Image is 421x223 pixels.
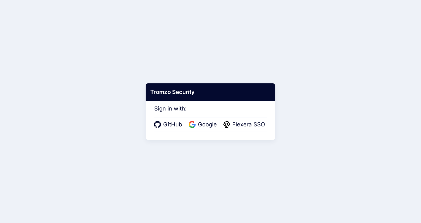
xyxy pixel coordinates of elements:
[161,120,184,129] span: GitHub
[189,120,219,129] a: Google
[230,120,267,129] span: Flexera SSO
[146,83,275,101] div: Tromzo Security
[223,120,267,129] a: Flexera SSO
[154,120,184,129] a: GitHub
[154,96,267,131] div: Sign in with:
[196,120,219,129] span: Google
